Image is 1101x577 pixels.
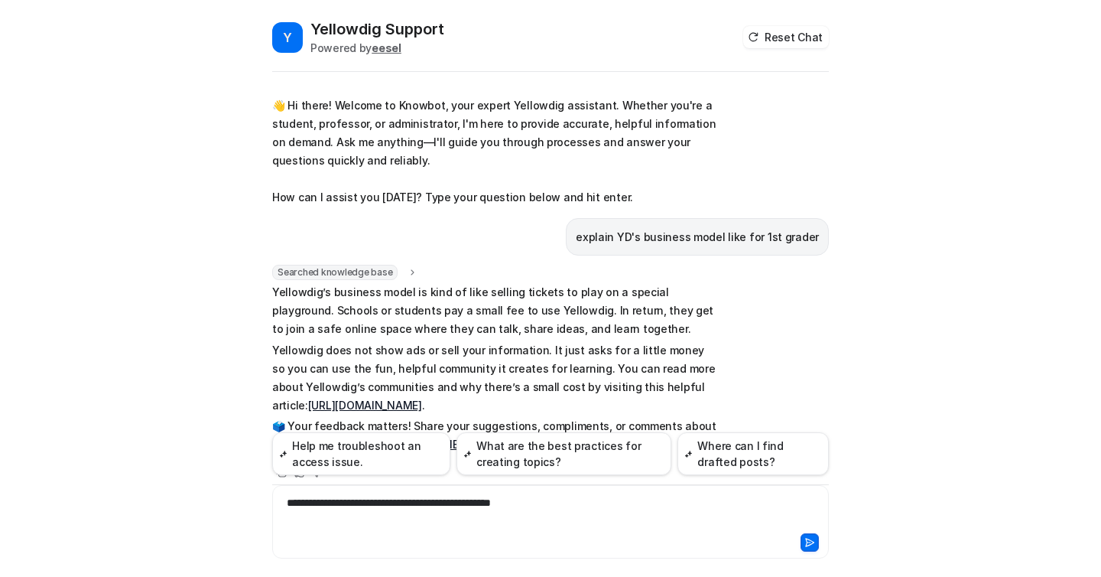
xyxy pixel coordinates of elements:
[456,432,671,475] button: What are the best practices for creating topics?
[576,228,819,246] p: explain YD's business model like for 1st grader
[272,265,398,280] span: Searched knowledge base
[743,26,829,48] button: Reset Chat
[372,41,401,54] b: eesel
[310,40,444,56] div: Powered by
[272,417,719,454] p: 🗳️ Your feedback matters! Share your suggestions, compliments, or comments about Knowbot here:
[308,399,422,412] a: [URL][DOMAIN_NAME]
[677,432,829,475] button: Where can I find drafted posts?
[272,283,719,338] p: Yellowdig’s business model is kind of like selling tickets to play on a special playground. Schoo...
[272,432,450,475] button: Help me troubleshoot an access issue.
[272,22,303,53] span: Y
[272,341,719,415] p: Yellowdig does not show ads or sell your information. It just asks for a little money so you can ...
[272,96,719,207] p: 👋 Hi there! Welcome to Knowbot, your expert Yellowdig assistant. Whether you're a student, profes...
[310,18,444,40] h2: Yellowdig Support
